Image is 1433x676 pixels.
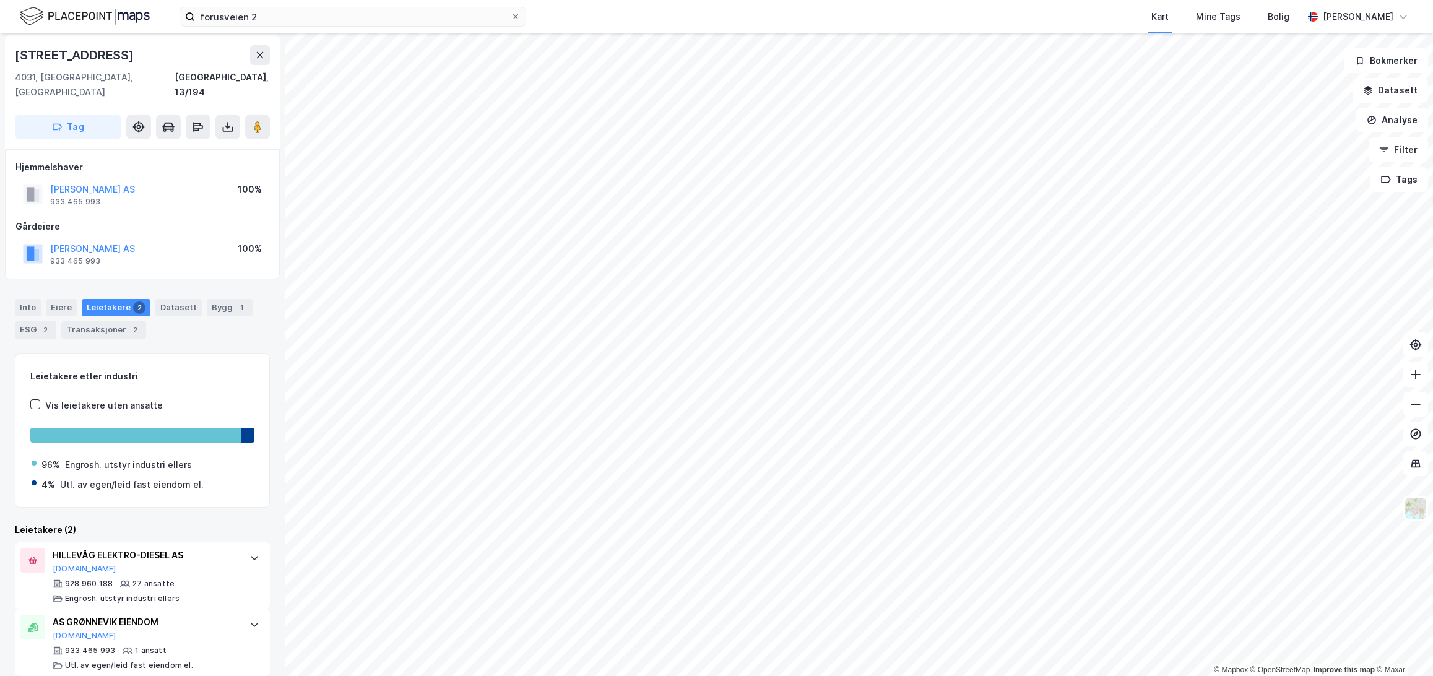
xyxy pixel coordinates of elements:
[1214,665,1248,674] a: Mapbox
[50,197,100,207] div: 933 465 993
[1151,9,1169,24] div: Kart
[41,477,55,492] div: 4%
[1371,617,1433,676] div: Kontrollprogram for chat
[45,398,163,413] div: Vis leietakere uten ansatte
[53,564,116,574] button: [DOMAIN_NAME]
[30,369,254,384] div: Leietakere etter industri
[53,548,237,563] div: HILLEVÅG ELEKTRO-DIESEL AS
[50,256,100,266] div: 933 465 993
[1404,496,1427,520] img: Z
[235,301,248,314] div: 1
[132,579,175,589] div: 27 ansatte
[53,615,237,630] div: AS GRØNNEVIK EIENDOM
[65,457,192,472] div: Engrosh. utstyr industri ellers
[129,324,141,336] div: 2
[195,7,511,26] input: Søk på adresse, matrikkel, gårdeiere, leietakere eller personer
[1196,9,1240,24] div: Mine Tags
[53,631,116,641] button: [DOMAIN_NAME]
[46,299,77,316] div: Eiere
[175,70,270,100] div: [GEOGRAPHIC_DATA], 13/194
[133,301,145,314] div: 2
[82,299,150,316] div: Leietakere
[1371,617,1433,676] iframe: Chat Widget
[15,219,269,234] div: Gårdeiere
[15,321,56,339] div: ESG
[15,70,175,100] div: 4031, [GEOGRAPHIC_DATA], [GEOGRAPHIC_DATA]
[15,299,41,316] div: Info
[39,324,51,336] div: 2
[1344,48,1428,73] button: Bokmerker
[15,160,269,175] div: Hjemmelshaver
[1314,665,1375,674] a: Improve this map
[1356,108,1428,132] button: Analyse
[155,299,202,316] div: Datasett
[65,579,113,589] div: 928 960 188
[1250,665,1310,674] a: OpenStreetMap
[207,299,253,316] div: Bygg
[20,6,150,27] img: logo.f888ab2527a4732fd821a326f86c7f29.svg
[1323,9,1393,24] div: [PERSON_NAME]
[1370,167,1428,192] button: Tags
[238,241,262,256] div: 100%
[41,457,60,472] div: 96%
[1369,137,1428,162] button: Filter
[15,115,121,139] button: Tag
[61,321,146,339] div: Transaksjoner
[65,661,193,670] div: Utl. av egen/leid fast eiendom el.
[60,477,204,492] div: Utl. av egen/leid fast eiendom el.
[1353,78,1428,103] button: Datasett
[15,45,136,65] div: [STREET_ADDRESS]
[65,646,115,656] div: 933 465 993
[15,522,270,537] div: Leietakere (2)
[65,594,180,604] div: Engrosh. utstyr industri ellers
[135,646,167,656] div: 1 ansatt
[1268,9,1289,24] div: Bolig
[238,182,262,197] div: 100%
